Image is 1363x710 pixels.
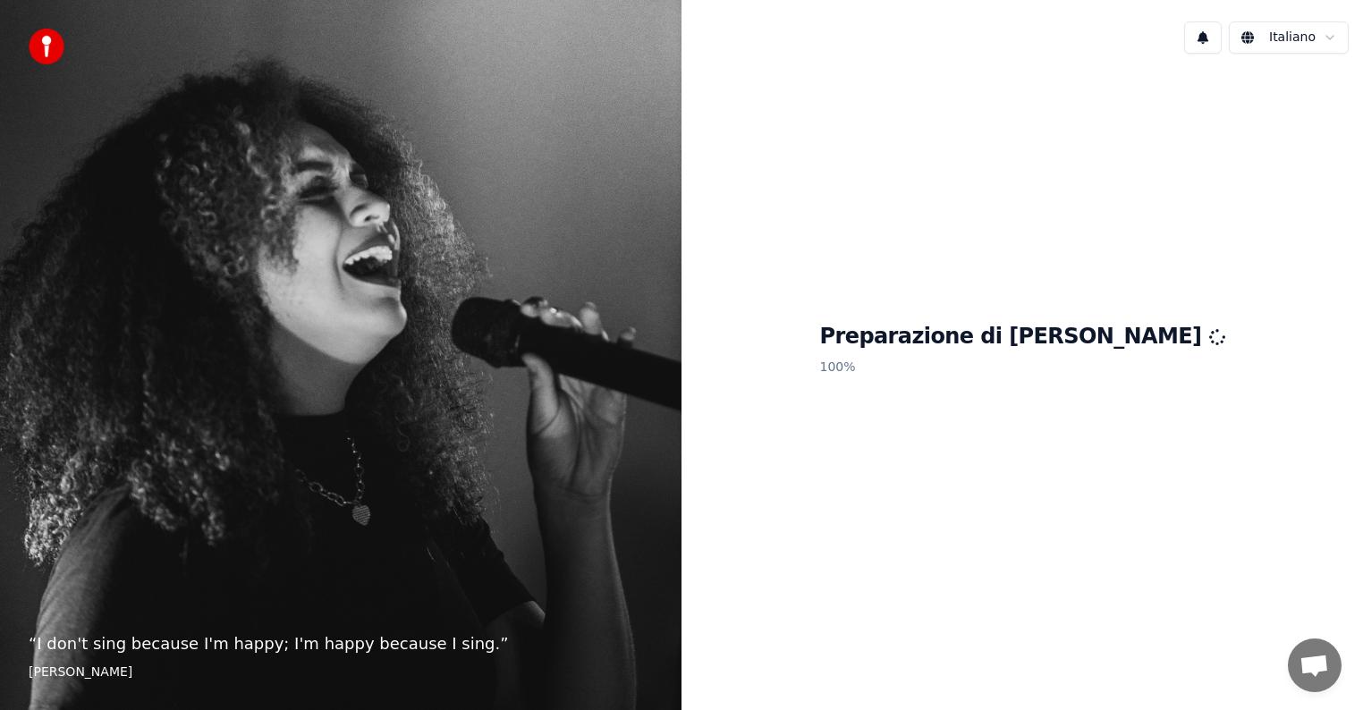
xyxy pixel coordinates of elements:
p: 100 % [820,351,1225,384]
div: Aprire la chat [1288,638,1342,692]
img: youka [29,29,64,64]
p: “ I don't sing because I'm happy; I'm happy because I sing. ” [29,631,653,656]
h1: Preparazione di [PERSON_NAME] [820,323,1225,351]
footer: [PERSON_NAME] [29,664,653,681]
